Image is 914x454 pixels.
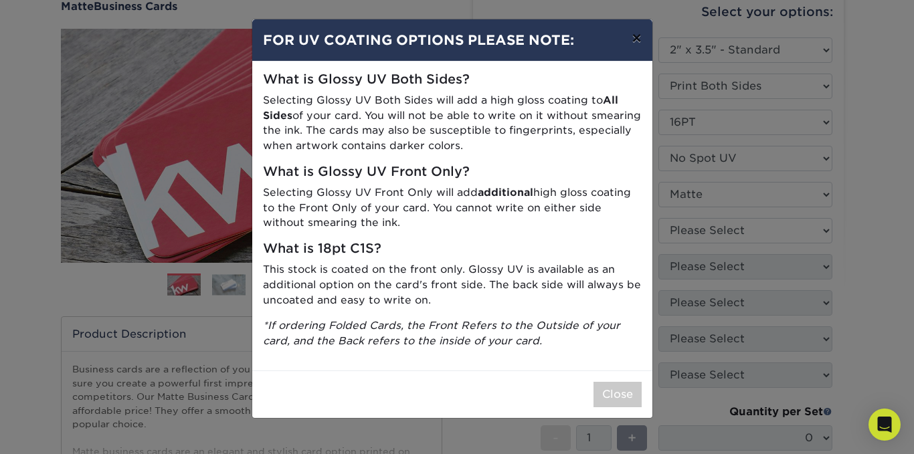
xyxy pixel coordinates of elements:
div: Open Intercom Messenger [869,409,901,441]
p: Selecting Glossy UV Front Only will add high gloss coating to the Front Only of your card. You ca... [263,185,642,231]
i: *If ordering Folded Cards, the Front Refers to the Outside of your card, and the Back refers to t... [263,319,620,347]
h4: FOR UV COATING OPTIONS PLEASE NOTE: [263,30,642,50]
button: × [621,19,652,57]
h5: What is Glossy UV Front Only? [263,164,642,180]
strong: additional [478,186,533,199]
h5: What is Glossy UV Both Sides? [263,72,642,88]
strong: All Sides [263,94,618,122]
p: Selecting Glossy UV Both Sides will add a high gloss coating to of your card. You will not be abl... [263,93,642,154]
p: This stock is coated on the front only. Glossy UV is available as an additional option on the car... [263,262,642,308]
h5: What is 18pt C1S? [263,241,642,257]
button: Close [593,382,642,407]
